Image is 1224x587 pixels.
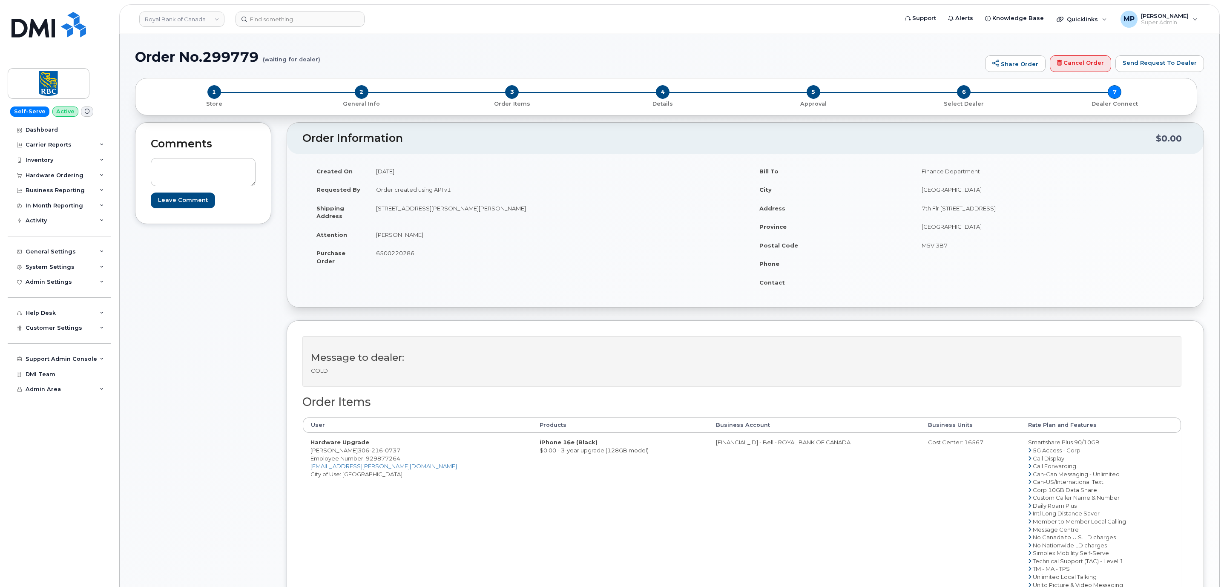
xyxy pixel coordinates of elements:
[1033,550,1109,556] span: Simplex Mobility Self-Serve
[207,85,221,99] span: 1
[1020,417,1181,433] th: Rate Plan and Features
[311,352,1173,363] h3: Message to dealer:
[892,100,1036,108] p: Select Dealer
[1033,502,1077,509] span: Daily Roam Plus
[302,396,1181,409] h2: Order Items
[1033,455,1064,462] span: Call Display
[316,250,345,265] strong: Purchase Order
[369,447,383,454] span: 216
[1033,463,1076,469] span: Call Forwarding
[437,99,587,108] a: 3 Order Items
[928,438,1013,446] div: Cost Center: 16567
[1033,534,1116,541] span: No Canada to U.S. LD charges
[759,242,798,249] strong: Postal Code
[303,417,532,433] th: User
[985,55,1046,72] a: Share Order
[146,100,283,108] p: Store
[316,231,347,238] strong: Attention
[532,417,708,433] th: Products
[310,455,400,462] span: Employee Number: 929877264
[1033,565,1070,572] span: TM - MA - TPS
[759,186,772,193] strong: City
[440,100,584,108] p: Order Items
[302,132,1156,144] h2: Order Information
[656,85,669,99] span: 4
[759,279,785,286] strong: Contact
[1033,558,1123,564] span: Technical Support (TAC) - Level 1
[1033,486,1097,493] span: Corp 10GB Data Share
[957,85,971,99] span: 6
[310,463,457,469] a: [EMAIL_ADDRESS][PERSON_NAME][DOMAIN_NAME]
[383,447,400,454] span: 0737
[1033,494,1120,501] span: Custom Caller Name & Number
[368,180,739,199] td: Order created using API v1
[540,439,598,446] strong: iPhone 16e (Black)
[914,236,1182,255] td: M5V 3B7
[759,205,785,212] strong: Address
[376,250,414,256] span: 6500220286
[587,99,738,108] a: 4 Details
[316,205,344,220] strong: Shipping Address
[316,168,353,175] strong: Created On
[1033,478,1103,485] span: Can-US/International Text
[741,100,885,108] p: Approval
[311,367,1173,375] p: COLD
[914,199,1182,218] td: 7th Flr [STREET_ADDRESS]
[151,138,256,150] h2: Comments
[368,162,739,181] td: [DATE]
[290,100,434,108] p: General Info
[1033,542,1107,549] span: No Nationwide LD charges
[142,99,286,108] a: 1 Store
[914,180,1182,199] td: [GEOGRAPHIC_DATA]
[914,217,1182,236] td: [GEOGRAPHIC_DATA]
[368,199,739,225] td: [STREET_ADDRESS][PERSON_NAME][PERSON_NAME]
[1033,573,1097,580] span: Unlimited Local Talking
[1156,130,1182,147] div: $0.00
[310,439,369,446] strong: Hardware Upgrade
[135,49,981,64] h1: Order No.299779
[355,85,368,99] span: 2
[368,225,739,244] td: [PERSON_NAME]
[1115,55,1204,72] a: Send Request To Dealer
[1050,55,1111,72] a: Cancel Order
[591,100,735,108] p: Details
[738,99,889,108] a: 5 Approval
[759,168,779,175] strong: Bill To
[263,49,320,63] small: (waiting for dealer)
[759,223,787,230] strong: Province
[1033,518,1126,525] span: Member to Member Local Calling
[1033,471,1120,478] span: Can-Can Messaging - Unlimited
[286,99,437,108] a: 2 General Info
[889,99,1040,108] a: 6 Select Dealer
[920,417,1020,433] th: Business Units
[1033,526,1079,533] span: Message Centre
[914,162,1182,181] td: Finance Department
[708,417,921,433] th: Business Account
[505,85,519,99] span: 3
[1033,447,1080,454] span: 5G Access - Corp
[759,260,779,267] strong: Phone
[316,186,360,193] strong: Requested By
[151,193,215,208] input: Leave Comment
[807,85,820,99] span: 5
[358,447,400,454] span: 306
[1033,510,1100,517] span: Intl Long Distance Saver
